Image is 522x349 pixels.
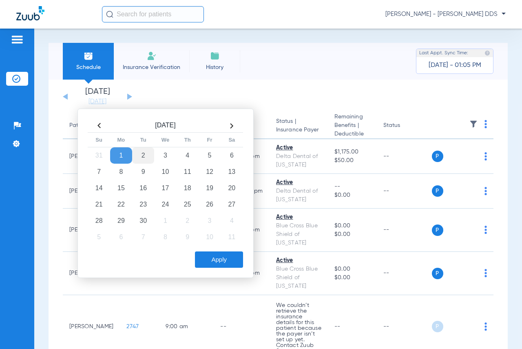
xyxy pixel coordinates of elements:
span: P [432,151,443,162]
img: group-dot-blue.svg [484,120,487,128]
span: [PERSON_NAME] - [PERSON_NAME] DDS [385,10,506,18]
span: $0.00 [334,222,370,230]
div: Delta Dental of [US_STATE] [276,152,321,169]
iframe: Chat Widget [481,310,522,349]
span: $0.00 [334,230,370,239]
span: [DATE] - 01:05 PM [429,61,481,69]
th: [DATE] [110,119,221,133]
span: History [195,63,234,71]
span: 2747 [126,324,139,329]
th: Status [377,113,432,139]
li: [DATE] [73,88,122,106]
img: group-dot-blue.svg [484,152,487,160]
img: group-dot-blue.svg [484,187,487,195]
span: $50.00 [334,156,370,165]
span: P [432,321,443,332]
td: -- [377,174,432,209]
div: Blue Cross Blue Shield of [US_STATE] [276,265,321,291]
span: -- [334,324,341,329]
a: [DATE] [73,98,122,106]
span: P [432,268,443,279]
span: Last Appt. Sync Time: [419,49,468,57]
img: Search Icon [106,11,113,18]
img: hamburger-icon [11,35,24,44]
img: last sync help info [484,50,490,56]
td: -- [377,252,432,295]
img: Zuub Logo [16,6,44,20]
div: Active [276,213,321,222]
span: $0.00 [334,191,370,200]
span: P [432,185,443,197]
div: Active [276,178,321,187]
td: -- [377,209,432,252]
span: P [432,225,443,236]
div: Active [276,144,321,152]
img: filter.svg [469,120,478,128]
span: Deductible [334,130,370,138]
span: $0.00 [334,273,370,282]
span: Insurance Verification [120,63,183,71]
img: History [210,51,220,61]
span: -- [334,182,370,191]
span: $0.00 [334,265,370,273]
img: group-dot-blue.svg [484,269,487,277]
img: Schedule [84,51,93,61]
img: Manual Insurance Verification [147,51,157,61]
div: Patient Name [69,121,113,130]
span: Insurance Payer [276,126,321,134]
img: group-dot-blue.svg [484,226,487,234]
div: Delta Dental of [US_STATE] [276,187,321,204]
input: Search for patients [102,6,204,22]
span: $1,175.00 [334,148,370,156]
th: Remaining Benefits | [328,113,377,139]
div: Patient Name [69,121,105,130]
div: Active [276,256,321,265]
td: -- [377,139,432,174]
button: Apply [195,251,243,268]
div: Blue Cross Blue Shield of [US_STATE] [276,222,321,247]
span: Schedule [69,63,108,71]
th: Status | [270,113,328,139]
